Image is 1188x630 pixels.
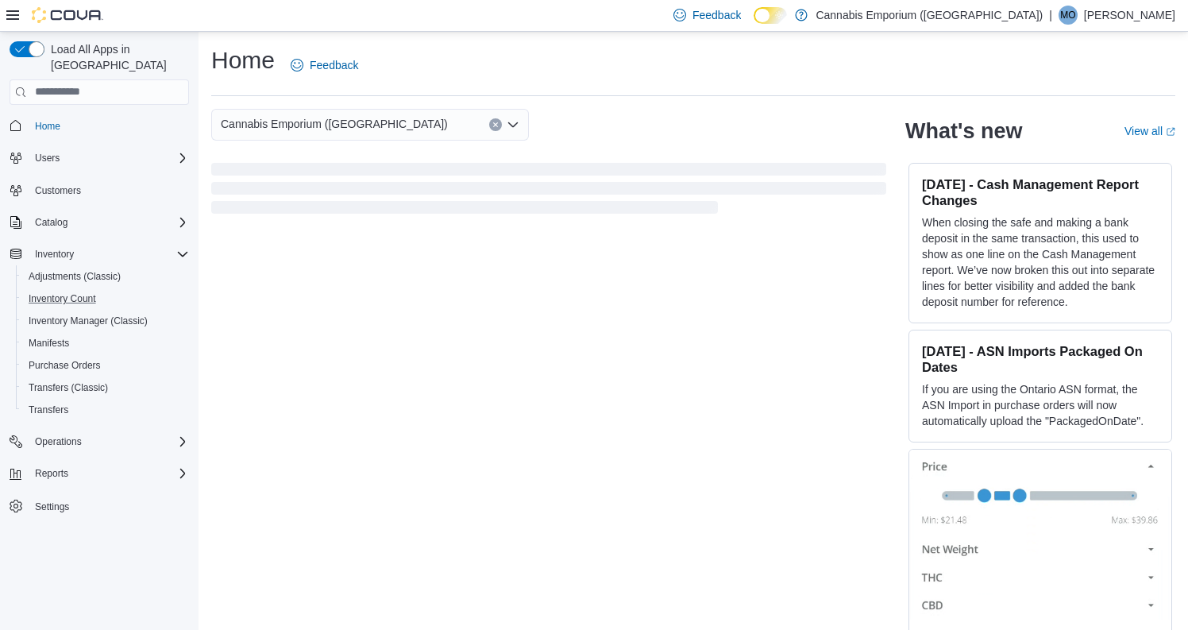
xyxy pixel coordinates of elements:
[221,114,448,133] span: Cannabis Emporium ([GEOGRAPHIC_DATA])
[29,337,69,350] span: Manifests
[35,467,68,480] span: Reports
[22,400,189,419] span: Transfers
[29,497,75,516] a: Settings
[16,265,195,288] button: Adjustments (Classic)
[29,245,189,264] span: Inventory
[29,149,66,168] button: Users
[29,117,67,136] a: Home
[29,432,88,451] button: Operations
[1060,6,1075,25] span: MO
[22,378,114,397] a: Transfers (Classic)
[35,184,81,197] span: Customers
[489,118,502,131] button: Clear input
[3,211,195,234] button: Catalog
[3,179,195,202] button: Customers
[22,289,189,308] span: Inventory Count
[29,116,189,136] span: Home
[22,267,127,286] a: Adjustments (Classic)
[29,180,189,200] span: Customers
[22,311,154,330] a: Inventory Manager (Classic)
[284,49,364,81] a: Feedback
[35,501,69,513] span: Settings
[29,381,108,394] span: Transfers (Classic)
[3,494,195,517] button: Settings
[22,289,102,308] a: Inventory Count
[922,381,1159,429] p: If you are using the Ontario ASN format, the ASN Import in purchase orders will now automatically...
[29,213,189,232] span: Catalog
[22,311,189,330] span: Inventory Manager (Classic)
[29,432,189,451] span: Operations
[211,166,886,217] span: Loading
[1084,6,1175,25] p: [PERSON_NAME]
[35,216,67,229] span: Catalog
[3,147,195,169] button: Users
[22,356,107,375] a: Purchase Orders
[29,496,189,516] span: Settings
[754,7,787,24] input: Dark Mode
[22,356,189,375] span: Purchase Orders
[1124,125,1175,137] a: View allExternal link
[10,108,189,559] nav: Complex example
[922,176,1159,208] h3: [DATE] - Cash Management Report Changes
[1049,6,1052,25] p: |
[3,114,195,137] button: Home
[3,243,195,265] button: Inventory
[22,334,75,353] a: Manifests
[310,57,358,73] span: Feedback
[22,378,189,397] span: Transfers (Classic)
[16,332,195,354] button: Manifests
[16,288,195,310] button: Inventory Count
[1166,127,1175,137] svg: External link
[3,431,195,453] button: Operations
[16,399,195,421] button: Transfers
[35,248,74,261] span: Inventory
[211,44,275,76] h1: Home
[1059,6,1078,25] div: Mona Ozkurt
[29,181,87,200] a: Customers
[16,310,195,332] button: Inventory Manager (Classic)
[922,343,1159,375] h3: [DATE] - ASN Imports Packaged On Dates
[35,435,82,448] span: Operations
[692,7,741,23] span: Feedback
[29,464,189,483] span: Reports
[35,152,60,164] span: Users
[32,7,103,23] img: Cova
[29,292,96,305] span: Inventory Count
[29,149,189,168] span: Users
[29,404,68,416] span: Transfers
[16,377,195,399] button: Transfers (Classic)
[922,215,1159,310] p: When closing the safe and making a bank deposit in the same transaction, this used to show as one...
[16,354,195,377] button: Purchase Orders
[816,6,1043,25] p: Cannabis Emporium ([GEOGRAPHIC_DATA])
[29,359,101,372] span: Purchase Orders
[22,267,189,286] span: Adjustments (Classic)
[507,118,519,131] button: Open list of options
[905,118,1022,144] h2: What's new
[44,41,189,73] span: Load All Apps in [GEOGRAPHIC_DATA]
[22,334,189,353] span: Manifests
[29,464,75,483] button: Reports
[35,120,60,133] span: Home
[29,270,121,283] span: Adjustments (Classic)
[22,400,75,419] a: Transfers
[3,462,195,485] button: Reports
[29,315,148,327] span: Inventory Manager (Classic)
[29,245,80,264] button: Inventory
[29,213,74,232] button: Catalog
